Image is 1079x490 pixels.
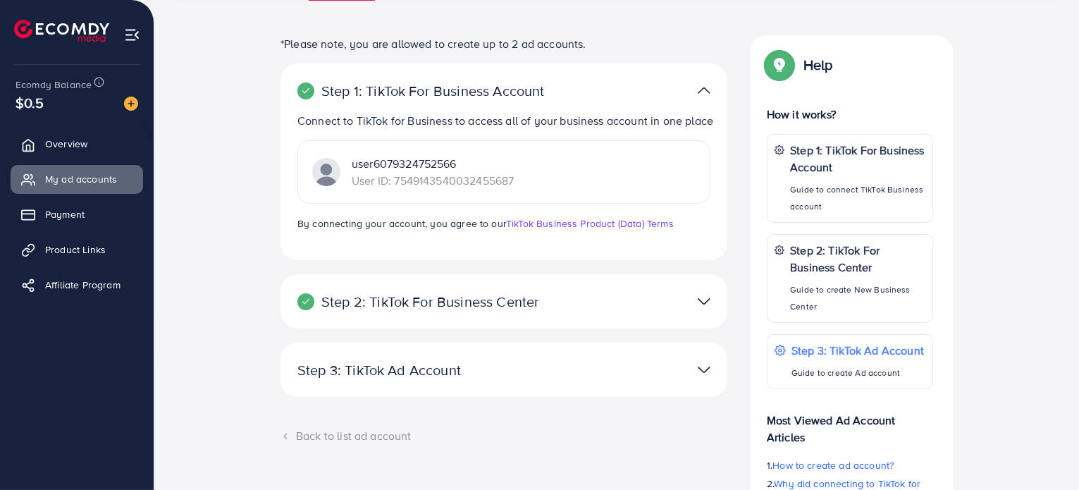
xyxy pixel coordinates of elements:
p: user6079324752566 [352,155,514,172]
p: Guide to create New Business Center [790,281,925,315]
span: How to create ad account? [772,458,894,472]
p: Most Viewed Ad Account Articles [767,400,933,446]
a: TikTok Business Product (Data) Terms [506,216,674,231]
a: Payment [11,200,143,228]
span: $0.5 [16,92,44,113]
span: Ecomdy Balance [16,78,92,92]
div: Back to list ad account [280,428,727,444]
p: 1. [767,457,933,474]
p: *Please note, you are allowed to create up to 2 ad accounts. [280,35,727,52]
span: Overview [45,137,87,151]
span: Affiliate Program [45,278,121,292]
p: Connect to TikTok for Business to access all of your business account in one place [297,112,716,129]
span: My ad accounts [45,172,117,186]
p: Step 2: TikTok For Business Center [297,293,565,310]
img: TikTok partner [698,291,710,312]
img: Popup guide [767,52,792,78]
img: menu [124,27,140,43]
img: image [124,97,138,111]
p: Step 2: TikTok For Business Center [790,242,925,276]
p: By connecting your account, you agree to our [297,215,710,232]
a: Overview [11,130,143,158]
a: My ad accounts [11,165,143,193]
img: TikTok partner [698,360,710,380]
a: Product Links [11,235,143,264]
p: Step 3: TikTok Ad Account [791,342,924,359]
p: Step 1: TikTok For Business Account [790,142,925,176]
p: Step 3: TikTok Ad Account [297,362,565,379]
img: TikTok partner [312,158,340,186]
p: Guide to connect TikTok Business account [790,181,925,215]
p: How it works? [767,106,933,123]
p: User ID: 7549143540032455687 [352,172,514,189]
img: logo [14,20,109,42]
span: Payment [45,207,85,221]
p: Help [803,56,833,73]
a: Affiliate Program [11,271,143,299]
span: Product Links [45,243,106,257]
p: Guide to create Ad account [791,365,924,381]
p: Step 1: TikTok For Business Account [297,82,565,99]
iframe: Chat [1019,427,1068,479]
img: TikTok partner [698,80,710,101]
